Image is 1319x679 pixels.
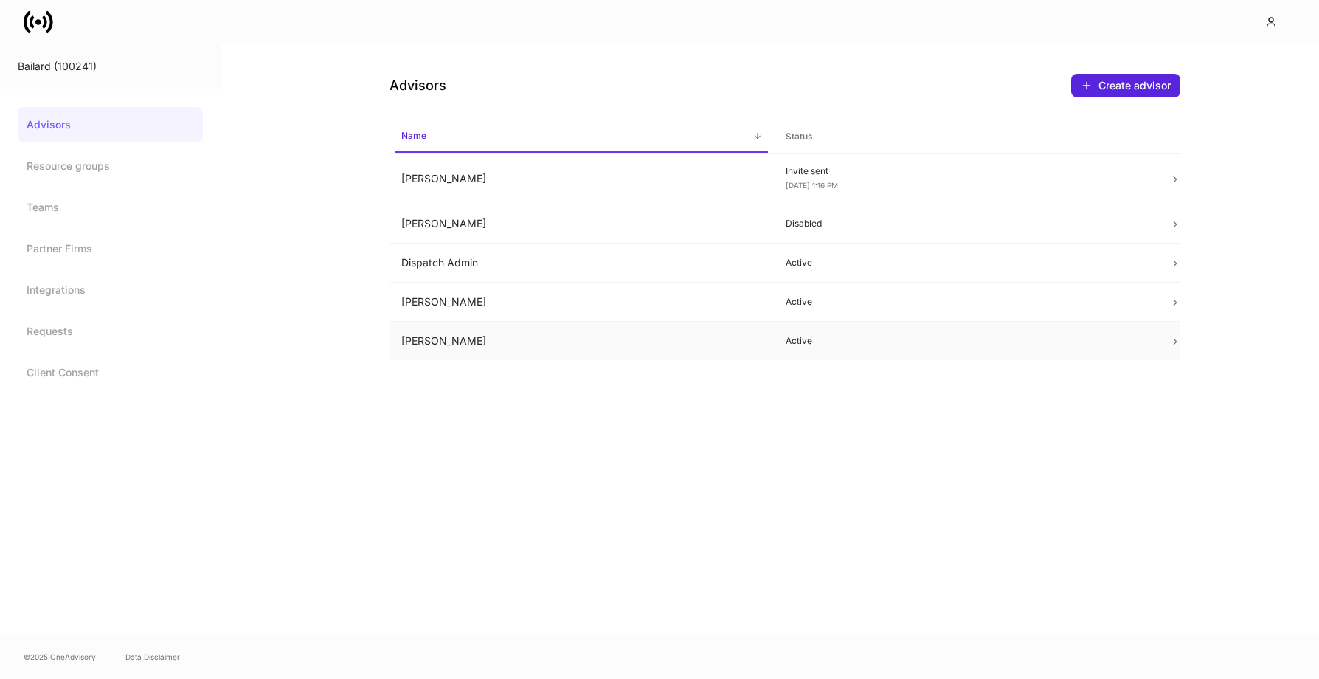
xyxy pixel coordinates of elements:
[780,122,1152,152] span: Status
[1071,74,1180,97] button: Create advisor
[786,335,1146,347] p: Active
[401,128,426,142] h6: Name
[18,148,203,184] a: Resource groups
[786,218,1146,230] p: Disabled
[786,296,1146,308] p: Active
[390,244,774,283] td: Dispatch Admin
[786,257,1146,269] p: Active
[18,314,203,349] a: Requests
[24,651,96,663] span: © 2025 OneAdvisory
[18,231,203,266] a: Partner Firms
[1098,78,1171,93] div: Create advisor
[18,190,203,225] a: Teams
[786,129,812,143] h6: Status
[18,272,203,308] a: Integrations
[395,121,768,153] span: Name
[390,322,774,361] td: [PERSON_NAME]
[125,651,180,663] a: Data Disclaimer
[390,204,774,244] td: [PERSON_NAME]
[390,283,774,322] td: [PERSON_NAME]
[786,181,838,190] span: [DATE] 1:16 PM
[390,77,446,94] h4: Advisors
[18,59,203,74] div: Bailard (100241)
[18,355,203,390] a: Client Consent
[18,107,203,142] a: Advisors
[390,154,774,204] td: [PERSON_NAME]
[786,165,1146,177] p: Invite sent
